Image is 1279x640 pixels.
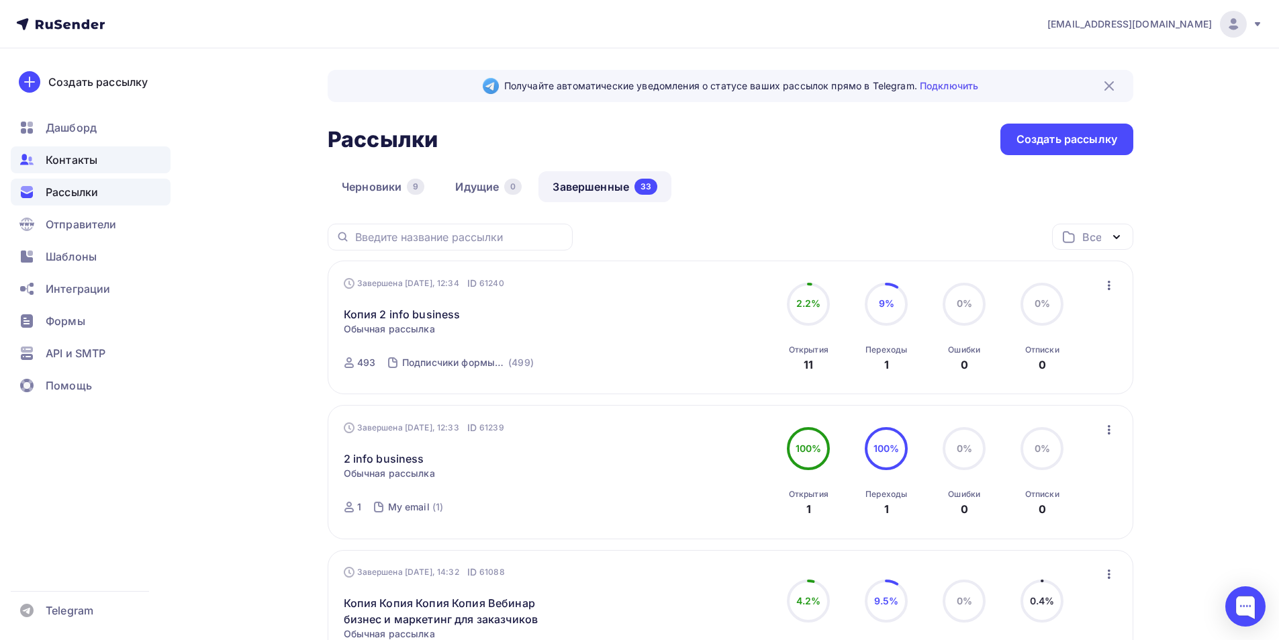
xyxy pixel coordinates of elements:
input: Введите название рассылки [355,230,565,244]
span: 61239 [479,421,504,435]
div: 33 [634,179,657,195]
img: Telegram [483,78,499,94]
a: Дашборд [11,114,171,141]
span: ID [467,565,477,579]
div: 11 [804,357,813,373]
span: API и SMTP [46,345,105,361]
div: (1) [432,500,443,514]
div: Ошибки [948,489,980,500]
span: 0% [957,298,972,309]
div: Ошибки [948,345,980,355]
a: Завершенные33 [538,171,671,202]
div: 1 [884,357,889,373]
div: Завершена [DATE], 12:34 [344,277,504,290]
div: Создать рассылку [1016,132,1117,147]
span: [EMAIL_ADDRESS][DOMAIN_NAME] [1047,17,1212,31]
a: [EMAIL_ADDRESS][DOMAIN_NAME] [1047,11,1263,38]
span: 0% [957,595,972,606]
div: 1 [806,501,811,517]
span: Telegram [46,602,93,619]
a: Рассылки [11,179,171,205]
span: 0% [1035,443,1050,454]
div: Открытия [789,489,828,500]
span: ID [467,421,477,435]
a: Копия Копия Копия Копия Вебинар бизнес и маркетинг для заказчиков [344,595,574,627]
div: 0 [961,501,968,517]
span: Получайте автоматические уведомления о статусе ваших рассылок прямо в Telegram. [504,79,978,93]
div: Завершена [DATE], 14:32 [344,565,505,579]
span: Помощь [46,377,92,394]
div: Открытия [789,345,828,355]
span: 0% [957,443,972,454]
button: Все [1052,224,1133,250]
span: 2.2% [796,298,821,309]
a: My email (1) [387,496,445,518]
div: Подписчики формы подписки [DOMAIN_NAME] [402,356,506,369]
span: ID [467,277,477,290]
a: Контакты [11,146,171,173]
div: (499) [508,356,534,369]
div: Завершена [DATE], 12:33 [344,421,504,435]
div: 9 [407,179,424,195]
div: My email [388,500,430,514]
div: 0 [1039,357,1046,373]
a: Идущие0 [441,171,536,202]
span: 4.2% [796,595,821,606]
span: 0% [1035,298,1050,309]
span: Интеграции [46,281,110,297]
div: Создать рассылку [48,74,148,90]
a: Подписчики формы подписки [DOMAIN_NAME] (499) [401,352,535,373]
span: Формы [46,313,85,329]
a: Формы [11,308,171,334]
div: 1 [884,501,889,517]
span: Обычная рассылка [344,467,435,480]
span: 100% [873,443,900,454]
span: 0.4% [1030,595,1055,606]
a: Шаблоны [11,243,171,270]
div: 493 [357,356,375,369]
span: 61240 [479,277,504,290]
h2: Рассылки [328,126,438,153]
span: Дашборд [46,120,97,136]
a: Отправители [11,211,171,238]
div: Переходы [865,345,907,355]
div: Отписки [1025,345,1059,355]
div: Отписки [1025,489,1059,500]
span: Отправители [46,216,117,232]
a: Подключить [920,80,978,91]
div: 0 [504,179,522,195]
span: Шаблоны [46,248,97,265]
span: Обычная рассылка [344,322,435,336]
span: 9.5% [874,595,899,606]
a: Копия 2 info business [344,306,461,322]
div: Переходы [865,489,907,500]
span: 61088 [479,565,505,579]
span: 9% [879,298,894,309]
a: 2 info business [344,451,424,467]
a: Черновики9 [328,171,438,202]
div: 0 [961,357,968,373]
span: 100% [796,443,822,454]
span: Рассылки [46,184,98,200]
span: Контакты [46,152,97,168]
div: 0 [1039,501,1046,517]
div: 1 [357,500,361,514]
div: Все [1082,229,1101,245]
